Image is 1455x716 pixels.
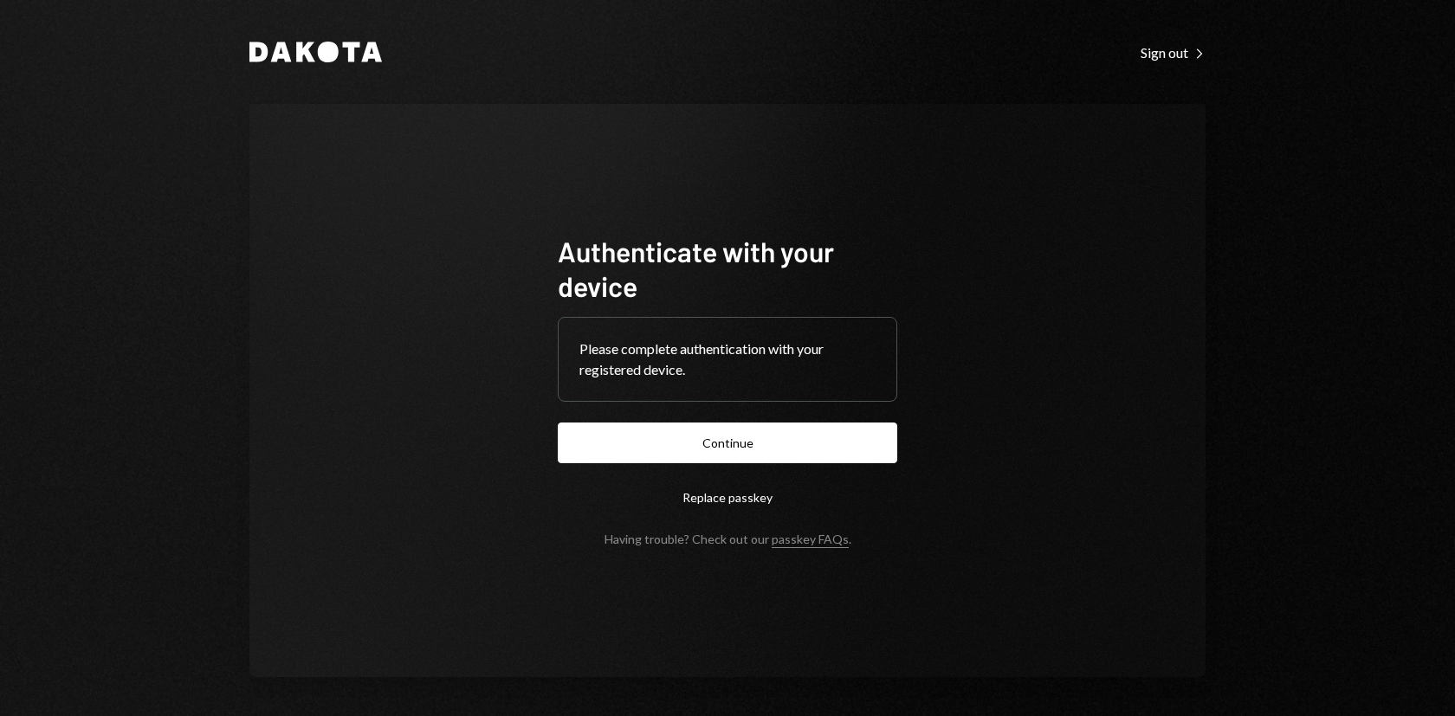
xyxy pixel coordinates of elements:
[772,532,849,548] a: passkey FAQs
[558,423,897,463] button: Continue
[1141,44,1206,61] div: Sign out
[1141,42,1206,61] a: Sign out
[579,339,876,380] div: Please complete authentication with your registered device.
[558,477,897,518] button: Replace passkey
[558,234,897,303] h1: Authenticate with your device
[605,532,851,546] div: Having trouble? Check out our .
